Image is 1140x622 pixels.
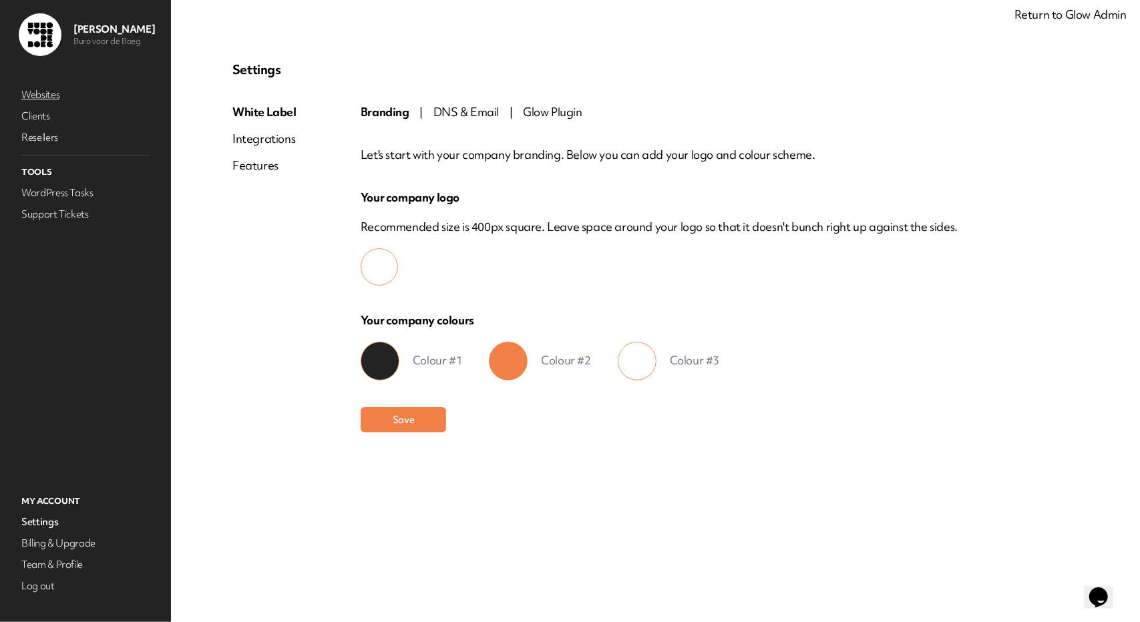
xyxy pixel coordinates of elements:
p: My Account [19,493,152,510]
a: Team & Profile [19,555,152,574]
a: Support Tickets [19,205,152,224]
span: | [510,104,513,119]
div: Integrations [232,131,297,147]
a: WordPress Tasks [19,184,152,202]
p: [PERSON_NAME] [73,23,155,36]
a: Websites [19,85,152,104]
div: Features [232,158,297,174]
p: Let's start with your company branding. Below you can add your logo and colour scheme. [361,147,1079,163]
p: Colour #1 [413,352,462,368]
span: Glow Plugin [523,104,582,119]
a: Settings [19,513,152,531]
p: Tools [19,164,152,181]
a: Billing & Upgrade [19,534,152,553]
a: Log out [19,577,152,595]
p: Colour #3 [670,352,719,368]
span: | [419,104,423,119]
iframe: chat widget [1084,569,1127,609]
a: Clients [19,107,152,125]
p: Your company logo [361,190,1079,206]
button: Save [361,407,446,432]
p: Settings [232,61,1079,77]
p: Recommended size is 400px square. Leave space around your logo so that it doesn't bunch right up ... [361,219,958,235]
span: DNS & Email [433,104,500,119]
p: Your company colours [361,312,1079,328]
a: Resellers [19,128,152,147]
span: Branding [361,104,409,119]
a: Return to Glow Admin [1014,7,1127,22]
div: White Label [232,104,297,120]
p: Colour #2 [541,352,590,368]
p: Buro voor de Boeg [73,36,155,47]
